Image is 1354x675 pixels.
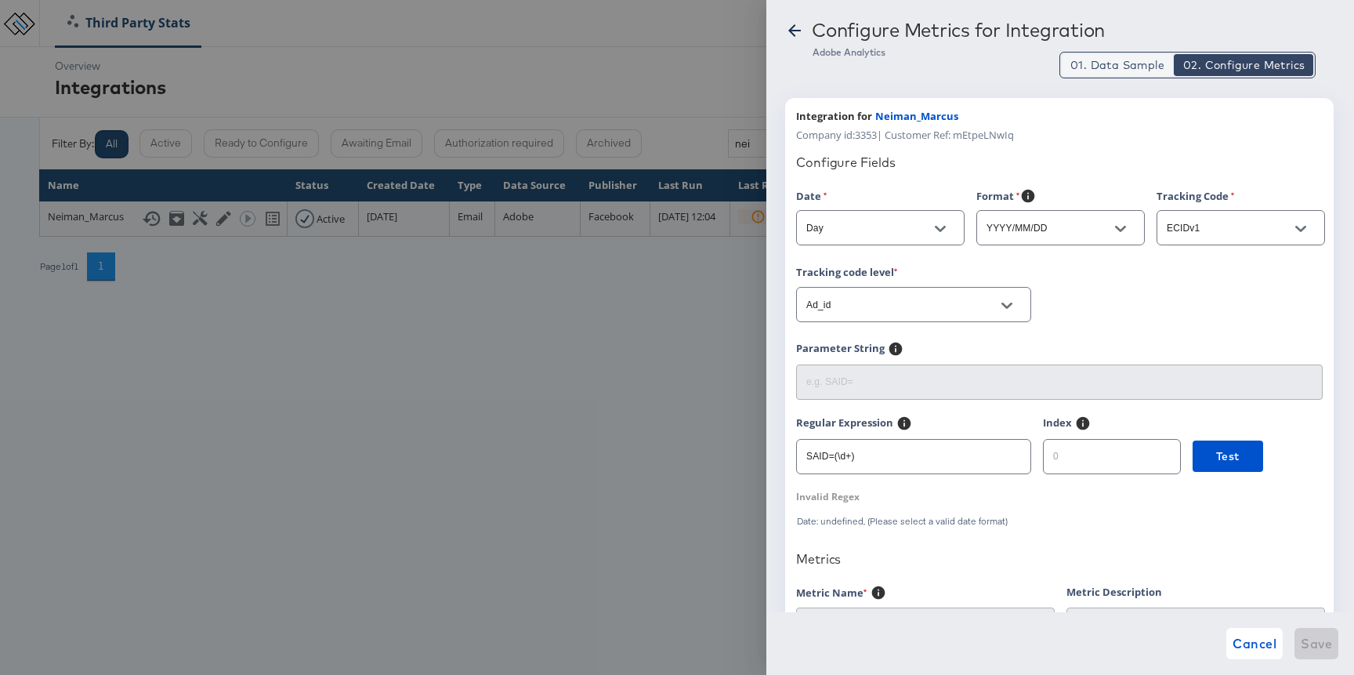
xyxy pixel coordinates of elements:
[797,359,1322,393] input: e.g. SAID=
[796,490,860,503] div: Invalid Regex
[796,416,893,435] label: Regular Expression
[1193,441,1263,472] button: Test
[1183,57,1305,73] span: 02. Configure Metrics
[1216,447,1240,466] span: Test
[1044,434,1180,467] input: 0
[875,109,958,124] span: Neiman_Marcus
[1157,188,1235,204] label: Tracking Code
[1193,441,1263,490] a: Test
[796,154,1323,170] div: Configure Fields
[995,294,1019,318] button: Open
[1233,633,1276,655] span: Cancel
[796,551,1323,567] div: Metrics
[1226,628,1283,659] button: Cancel
[813,46,1335,59] div: Adobe Analytics
[1174,54,1313,76] button: Configure Metrics
[796,585,867,604] label: Metric Name
[1043,416,1072,435] label: Index
[812,19,1105,41] div: Configure Metrics for Integration
[796,516,1031,527] div: Date: undefined, (Please select a valid date format)
[929,217,952,241] button: Open
[796,109,872,124] span: Integration for
[1062,54,1173,76] button: Data Sample
[1070,57,1164,73] span: 01. Data Sample
[1109,217,1132,241] button: Open
[797,434,1030,467] input: \d+[^x]
[796,128,1014,143] span: Company id: 3353 | Customer Ref: mEtpeLNwIq
[796,264,898,280] label: Tracking code level
[1066,585,1162,600] label: Metric Description
[796,188,827,204] label: Date
[796,341,885,361] label: Parameter String
[1289,217,1312,241] button: Open
[976,188,1020,208] label: Format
